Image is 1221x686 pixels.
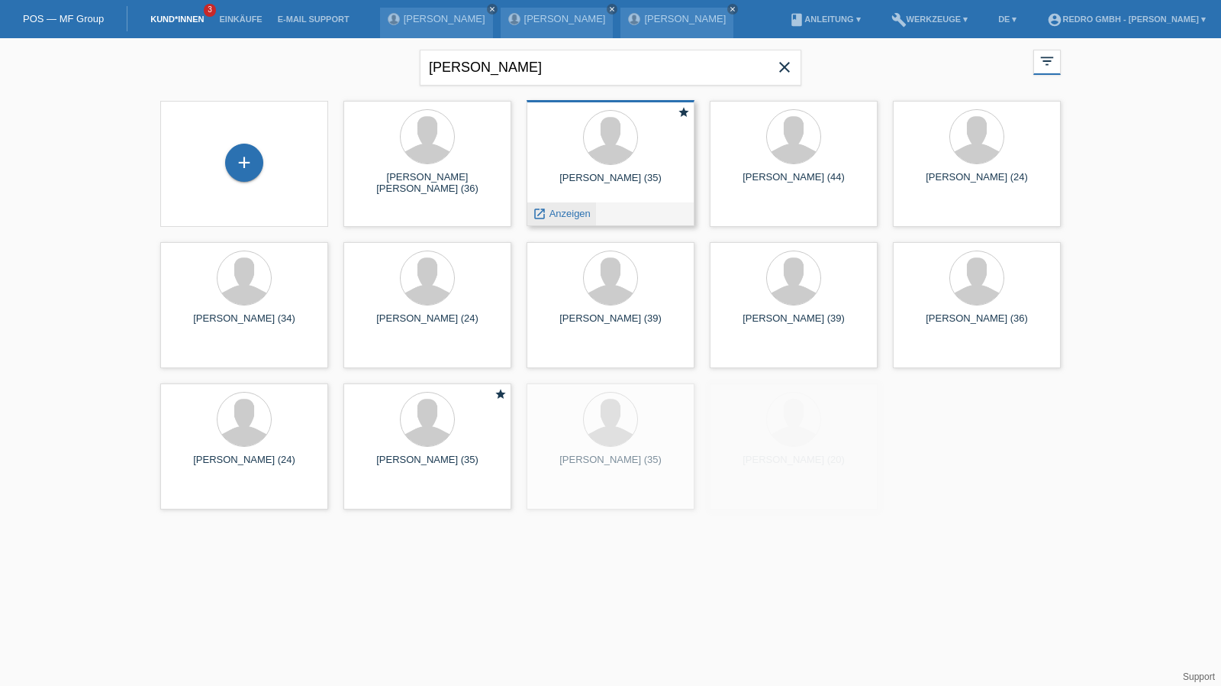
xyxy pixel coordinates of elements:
i: filter_list [1039,53,1055,70]
div: [PERSON_NAME] (35) [539,172,682,196]
a: launch Anzeigen [533,208,591,219]
i: account_circle [1047,12,1062,28]
a: Support [1183,671,1215,682]
a: account_circleRedro GmbH - [PERSON_NAME] ▾ [1039,15,1213,24]
i: close [608,5,616,13]
div: [PERSON_NAME] (24) [905,171,1049,196]
div: [PERSON_NAME] (39) [722,312,865,337]
i: launch [533,207,546,221]
a: [PERSON_NAME] [524,13,606,24]
i: close [488,5,496,13]
span: 3 [204,4,216,17]
div: [PERSON_NAME] (20) [722,454,865,478]
i: close [775,58,794,76]
i: close [729,5,736,13]
div: [PERSON_NAME] (35) [356,454,499,478]
i: star [495,388,507,400]
div: [PERSON_NAME] (24) [356,312,499,337]
a: DE ▾ [991,15,1024,24]
a: close [607,4,617,15]
a: E-Mail Support [270,15,357,24]
div: [PERSON_NAME] (36) [905,312,1049,337]
div: [PERSON_NAME] (44) [722,171,865,196]
i: book [789,12,804,28]
span: Anzeigen [549,208,591,219]
a: close [487,4,498,15]
a: Einkäufe [211,15,269,24]
a: Kund*innen [143,15,211,24]
div: [PERSON_NAME] [PERSON_NAME] (36) [356,171,499,196]
div: Kund*in hinzufügen [226,150,263,176]
i: star [678,106,690,118]
a: close [727,4,738,15]
a: POS — MF Group [23,13,104,24]
input: Suche... [420,50,801,86]
a: bookAnleitung ▾ [781,15,868,24]
div: [PERSON_NAME] (34) [172,312,316,337]
div: [PERSON_NAME] (24) [172,454,316,478]
a: [PERSON_NAME] [404,13,485,24]
i: build [891,12,907,28]
a: buildWerkzeuge ▾ [884,15,976,24]
div: [PERSON_NAME] (39) [539,312,682,337]
div: [PERSON_NAME] (35) [539,454,682,478]
a: [PERSON_NAME] [644,13,726,24]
